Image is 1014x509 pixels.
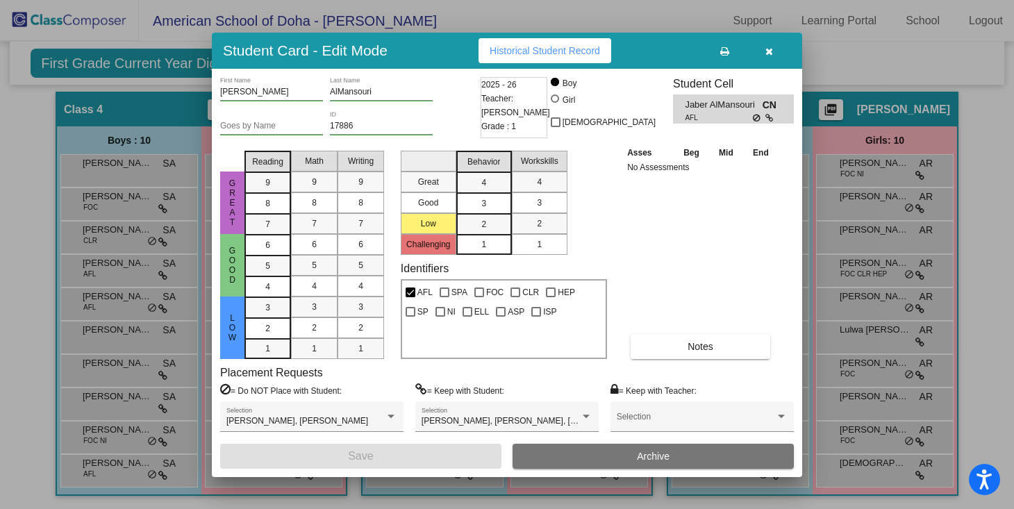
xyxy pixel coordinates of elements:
label: = Do NOT Place with Student: [220,383,342,397]
span: 2 [265,322,270,335]
span: [PERSON_NAME], [PERSON_NAME] [226,416,368,426]
span: Workskills [521,155,558,167]
span: CN [763,98,782,112]
span: CLR [522,284,539,301]
span: 3 [481,197,486,210]
th: End [743,145,779,160]
td: No Assessments [624,160,779,174]
span: 3 [358,301,363,313]
span: Behavior [467,156,500,168]
div: Boy [562,77,577,90]
span: 4 [265,281,270,293]
span: 3 [265,301,270,314]
span: 4 [537,176,542,188]
span: Writing [348,155,374,167]
th: Asses [624,145,674,160]
span: 6 [312,238,317,251]
span: Grade : 1 [481,119,516,133]
span: Jaber AlMansouri [685,98,762,112]
span: 9 [312,176,317,188]
button: Archive [513,444,794,469]
span: 2025 - 26 [481,78,517,92]
span: Save [348,450,373,462]
span: 1 [312,342,317,355]
span: 7 [265,218,270,231]
label: = Keep with Teacher: [610,383,697,397]
label: Placement Requests [220,366,323,379]
span: Historical Student Record [490,45,600,56]
input: Enter ID [330,122,433,131]
span: FOC [486,284,504,301]
span: ASP [508,303,524,320]
span: AFL [417,284,433,301]
span: 1 [481,238,486,251]
span: Math [305,155,324,167]
button: Historical Student Record [479,38,611,63]
h3: Student Card - Edit Mode [223,42,388,59]
span: ELL [474,303,489,320]
span: Notes [688,341,713,352]
div: Girl [562,94,576,106]
span: 4 [481,176,486,189]
span: 1 [537,238,542,251]
span: 2 [358,322,363,334]
span: 7 [358,217,363,230]
span: 1 [358,342,363,355]
span: [PERSON_NAME], [PERSON_NAME], [PERSON_NAME], [PERSON_NAME] [422,416,710,426]
span: Archive [637,451,670,462]
span: Good [226,246,239,285]
label: Identifiers [401,262,449,275]
span: SPA [451,284,467,301]
span: 5 [312,259,317,272]
span: Teacher: [PERSON_NAME] [481,92,550,119]
span: [DEMOGRAPHIC_DATA] [563,114,656,131]
span: Great [226,178,239,227]
h3: Student Cell [673,77,794,90]
label: = Keep with Student: [415,383,504,397]
span: ISP [543,303,556,320]
span: 6 [265,239,270,251]
span: 7 [312,217,317,230]
span: SP [417,303,429,320]
span: 2 [312,322,317,334]
input: goes by name [220,122,323,131]
span: 3 [537,197,542,209]
span: 4 [312,280,317,292]
span: 8 [312,197,317,209]
span: 6 [358,238,363,251]
span: Low [226,313,239,342]
span: NI [447,303,456,320]
span: AFL [685,112,752,123]
span: 8 [265,197,270,210]
button: Save [220,444,501,469]
th: Mid [709,145,742,160]
button: Notes [631,334,770,359]
span: 9 [265,176,270,189]
span: 8 [358,197,363,209]
span: 2 [481,218,486,231]
span: HEP [558,284,575,301]
span: 5 [358,259,363,272]
span: 3 [312,301,317,313]
span: 9 [358,176,363,188]
span: Reading [252,156,283,168]
span: 1 [265,342,270,355]
span: 5 [265,260,270,272]
th: Beg [674,145,710,160]
span: 2 [537,217,542,230]
span: 4 [358,280,363,292]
